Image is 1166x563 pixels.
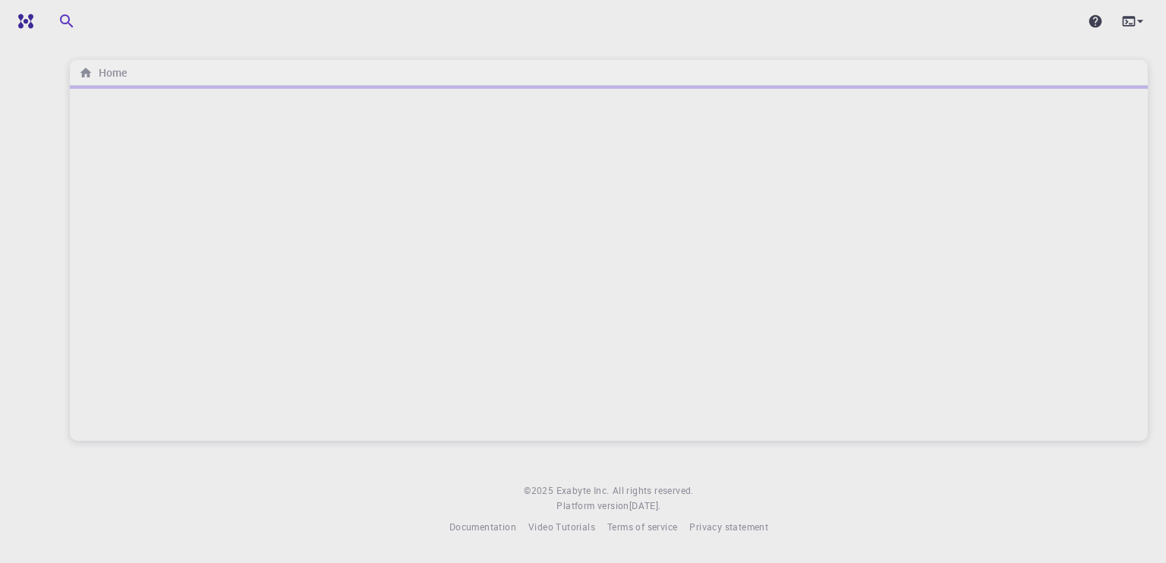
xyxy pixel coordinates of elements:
[629,499,661,514] a: [DATE].
[449,521,516,533] span: Documentation
[528,521,595,533] span: Video Tutorials
[556,483,610,499] a: Exabyte Inc.
[607,521,677,533] span: Terms of service
[76,64,130,81] nav: breadcrumb
[93,64,127,81] h6: Home
[629,499,661,511] span: [DATE] .
[449,520,516,535] a: Documentation
[524,483,556,499] span: © 2025
[528,520,595,535] a: Video Tutorials
[12,14,33,29] img: logo
[689,520,768,535] a: Privacy statement
[613,483,694,499] span: All rights reserved.
[607,520,677,535] a: Terms of service
[556,499,629,514] span: Platform version
[689,521,768,533] span: Privacy statement
[556,484,610,496] span: Exabyte Inc.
